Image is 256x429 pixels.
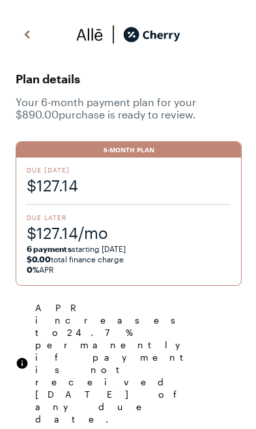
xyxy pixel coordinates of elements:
[123,25,180,44] img: cherry_black_logo-DrOE_MJI.svg
[27,174,231,196] span: $127.14
[27,255,51,264] strong: $0.00
[16,357,29,370] img: svg%3e
[76,25,104,44] img: svg%3e
[27,244,72,253] strong: 6 payments
[35,301,240,425] span: APR increases to 24.7 % permanently if payment is not received [DATE] of any due date.
[20,25,35,44] img: svg%3e
[27,222,231,243] span: $127.14/mo
[27,244,126,253] span: starting [DATE]
[16,68,240,89] span: Plan details
[27,165,231,174] span: Due [DATE]
[104,25,123,44] img: svg%3e
[27,265,54,274] span: APR
[27,213,231,222] span: Due Later
[16,142,241,158] div: 6-Month Plan
[16,96,240,120] span: Your 6 -month payment plan for your $890.00 purchase is ready to review.
[27,265,39,274] strong: 0%
[27,255,124,264] span: total finance charge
